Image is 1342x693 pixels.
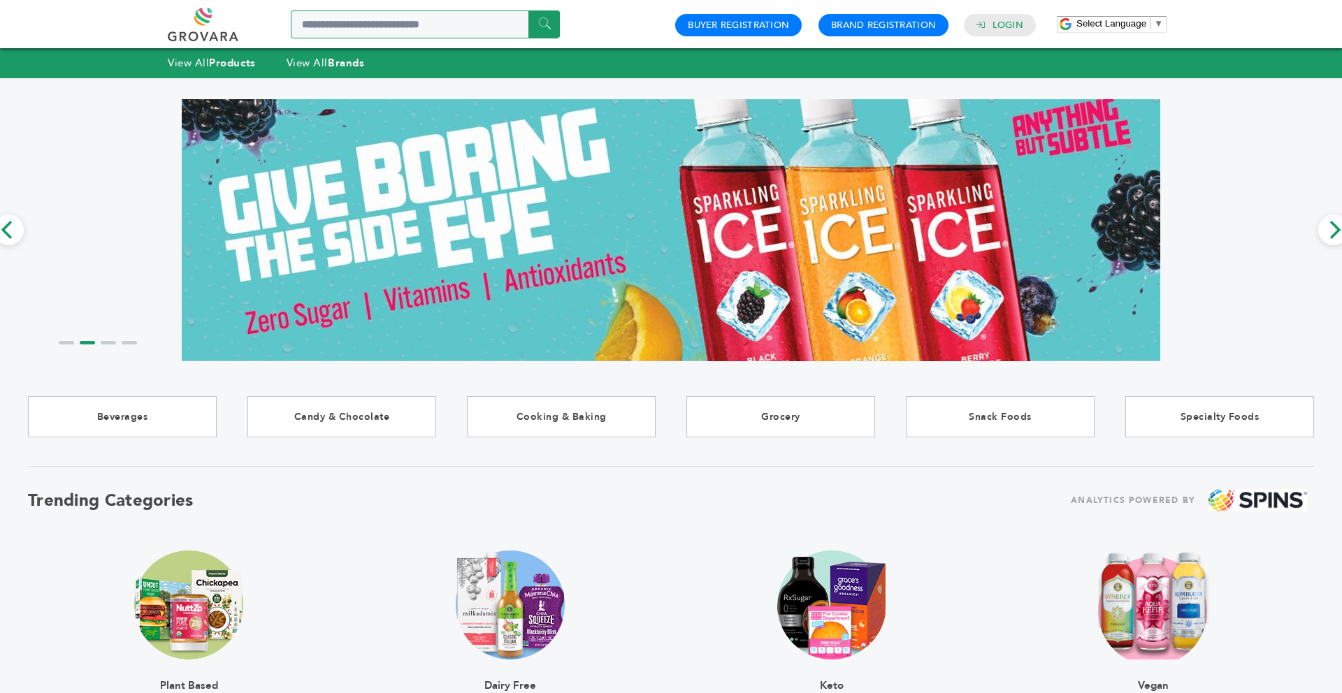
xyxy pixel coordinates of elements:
[101,341,116,344] li: Page dot 3
[456,550,565,659] img: claim_dairy_free Trending Image
[777,550,886,659] img: claim_ketogenic Trending Image
[28,396,217,437] a: Beverages
[1125,396,1314,437] a: Specialty Foods
[906,396,1095,437] a: Snack Foods
[287,56,365,70] a: View AllBrands
[686,396,875,437] a: Grocery
[1071,492,1195,509] span: ANALYTICS POWERED BY
[688,19,789,31] a: Buyer Registration
[328,56,364,70] strong: Brands
[182,77,1160,383] img: Marketplace Top Banner 2
[1150,18,1150,29] span: ​
[1076,18,1163,29] a: Select Language​
[168,56,256,70] a: View AllProducts
[122,341,137,344] li: Page dot 4
[80,341,95,344] li: Page dot 2
[1097,659,1210,690] div: Vegan
[59,341,74,344] li: Page dot 1
[777,659,886,690] div: Keto
[456,659,565,690] div: Dairy Free
[134,659,243,690] div: Plant Based
[1076,18,1146,29] span: Select Language
[993,19,1023,31] a: Login
[1154,18,1163,29] span: ▼
[28,489,194,512] h2: Trending Categories
[291,10,560,38] input: Search a product or brand...
[1097,550,1210,659] img: claim_vegan Trending Image
[134,550,243,659] img: claim_plant_based Trending Image
[247,396,436,437] a: Candy & Chocolate
[209,56,255,70] strong: Products
[1208,489,1307,512] img: spins.png
[467,396,656,437] a: Cooking & Baking
[831,19,936,31] a: Brand Registration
